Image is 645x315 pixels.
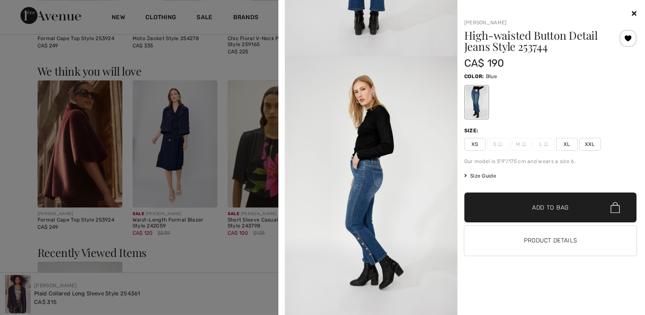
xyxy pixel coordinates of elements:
[487,138,509,151] span: S
[464,172,496,180] span: Size Guide
[465,86,487,118] div: Blue
[464,157,637,165] div: Our model is 5'9"/175 cm and wears a size 6.
[464,73,484,79] span: Color:
[19,6,36,14] span: Chat
[610,202,620,213] img: Bag.svg
[464,57,504,69] span: CA$ 190
[486,73,497,79] span: Blue
[464,30,608,52] h1: High-waisted Button Detail Jeans Style 253744
[498,142,502,146] img: ring-m.svg
[533,138,555,151] span: L
[544,142,548,146] img: ring-m.svg
[522,142,526,146] img: ring-m.svg
[464,226,637,256] button: Product Details
[556,138,578,151] span: XL
[464,20,507,26] a: [PERSON_NAME]
[510,138,532,151] span: M
[464,138,486,151] span: XS
[464,127,480,134] div: Size:
[464,192,637,222] button: Add to Bag
[579,138,601,151] span: XXL
[532,203,569,212] span: Add to Bag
